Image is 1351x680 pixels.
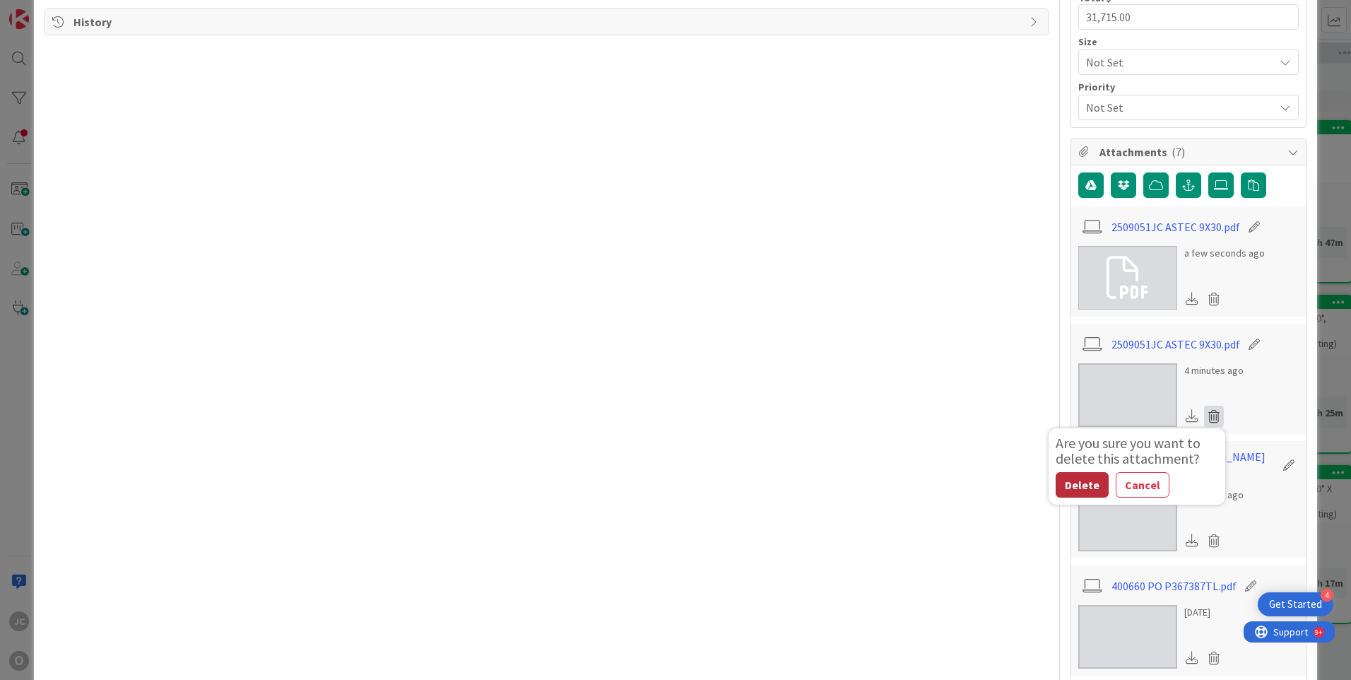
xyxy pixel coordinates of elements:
div: Download [1184,290,1200,308]
div: a few seconds ago [1184,246,1265,261]
a: 2509051JC ASTEC 9X30.pdf [1111,218,1240,235]
span: History [73,13,1022,30]
a: 2509051JC ASTEC 9X30.pdf [1111,336,1240,353]
div: Open Get Started checklist, remaining modules: 4 [1258,592,1333,616]
button: Delete [1056,472,1109,498]
span: Support [30,2,64,19]
div: Get Started [1269,597,1322,611]
div: 4 minutes ago [1184,363,1244,378]
span: Not Set [1086,98,1267,117]
div: Download [1184,532,1200,550]
a: 400660 PO P367387TL.pdf [1111,578,1237,594]
span: Not Set [1086,52,1267,72]
span: Attachments [1099,143,1280,160]
div: Priority [1078,82,1299,92]
div: 4 [1321,589,1333,602]
div: Size [1078,37,1299,47]
div: Download [1184,407,1200,426]
span: ( 7 ) [1172,145,1185,159]
div: Download [1184,649,1200,667]
div: [DATE] [1184,605,1225,620]
div: Are you sure you want to delete this attachment? [1056,435,1218,467]
button: Cancel [1116,472,1169,498]
div: 9+ [71,6,78,17]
